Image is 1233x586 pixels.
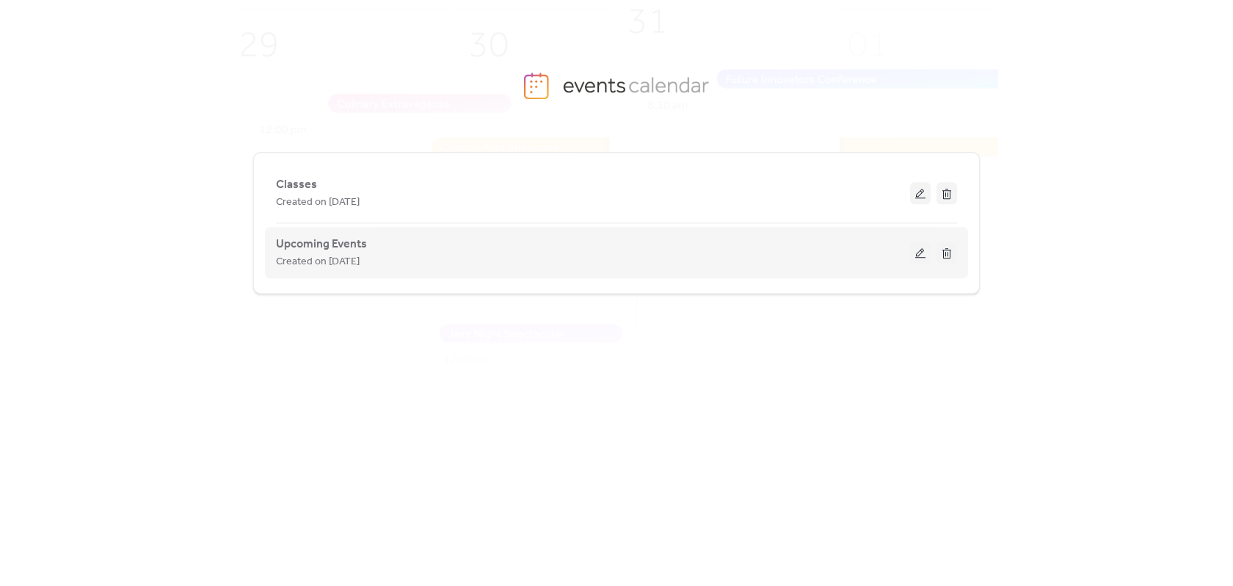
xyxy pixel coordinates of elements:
[276,236,367,253] span: Upcoming Events
[276,176,317,194] span: Classes
[276,181,317,189] a: Classes
[276,240,367,248] a: Upcoming Events
[276,194,360,211] span: Created on [DATE]
[276,253,360,271] span: Created on [DATE]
